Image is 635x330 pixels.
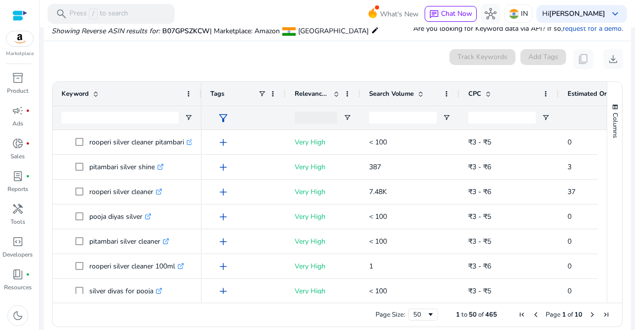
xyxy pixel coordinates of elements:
span: book_4 [12,268,24,280]
span: < 100 [369,286,387,296]
p: Ads [12,119,23,128]
span: campaign [12,105,24,117]
span: Columns [611,113,620,138]
img: amazon.svg [6,31,33,46]
p: Press to search [69,8,128,19]
span: 0 [568,237,571,246]
p: pooja diyas silver [89,206,151,227]
input: Search Volume Filter Input [369,112,437,124]
span: inventory_2 [12,72,24,84]
div: 50 [413,310,427,319]
span: Search Volume [369,89,414,98]
div: Page Size [408,309,438,321]
p: rooperi silver cleaner pitambari [89,132,193,152]
p: Very High [295,157,351,177]
span: ₹3 - ₹5 [468,286,491,296]
span: 37 [568,187,575,197]
span: of [568,310,573,319]
span: download [607,53,619,65]
p: IN [521,5,528,22]
span: donut_small [12,137,24,149]
span: 1 [369,262,373,271]
span: of [478,310,484,319]
span: ₹3 - ₹5 [468,137,491,147]
p: pitambari silver shine [89,157,164,177]
div: First Page [518,311,526,319]
span: What's New [380,5,419,23]
span: 10 [574,310,582,319]
button: download [603,49,623,69]
span: add [217,211,229,223]
span: 0 [568,262,571,271]
span: [GEOGRAPHIC_DATA] [298,26,369,36]
span: add [217,236,229,248]
span: 387 [369,162,381,172]
span: add [217,261,229,272]
span: 7.48K [369,187,387,197]
button: hub [481,4,501,24]
p: silver diyas for pooja [89,281,162,301]
span: 465 [485,310,497,319]
span: ₹3 - ₹6 [468,187,491,197]
span: chat [429,9,439,19]
button: chatChat Now [425,6,477,22]
span: fiber_manual_record [26,109,30,113]
button: Open Filter Menu [542,114,550,122]
span: ₹3 - ₹5 [468,212,491,221]
span: ₹3 - ₹6 [468,162,491,172]
span: ₹3 - ₹6 [468,262,491,271]
span: add [217,161,229,173]
p: Very High [295,206,351,227]
div: Previous Page [532,311,540,319]
span: fiber_manual_record [26,272,30,276]
mat-icon: edit [371,24,379,36]
span: keyboard_arrow_down [609,8,621,20]
span: code_blocks [12,236,24,248]
span: 1 [456,310,460,319]
span: Tags [210,89,224,98]
span: Page [546,310,561,319]
span: Keyword [62,89,89,98]
span: to [461,310,467,319]
p: Very High [295,132,351,152]
span: handyman [12,203,24,215]
i: Showing Reverse ASIN results for: [52,26,160,36]
span: add [217,136,229,148]
span: / [89,8,98,19]
span: 0 [568,137,571,147]
p: Product [7,86,28,95]
div: Page Size: [376,310,405,319]
span: ₹3 - ₹5 [468,237,491,246]
span: Chat Now [441,9,472,18]
p: rooperi silver cleaner 100ml [89,256,184,276]
p: rooperi silver cleaner [89,182,162,202]
span: dark_mode [12,310,24,322]
span: hub [485,8,497,20]
span: Relevance Score [295,89,329,98]
p: Very High [295,256,351,276]
span: 0 [568,286,571,296]
p: Very High [295,182,351,202]
p: Hi [542,10,605,17]
span: < 100 [369,137,387,147]
span: | Marketplace: Amazon [210,26,280,36]
button: Open Filter Menu [343,114,351,122]
p: Marketplace [6,50,34,58]
p: Tools [10,217,25,226]
span: < 100 [369,212,387,221]
span: lab_profile [12,170,24,182]
p: Very High [295,281,351,301]
input: CPC Filter Input [468,112,536,124]
div: Next Page [588,311,596,319]
span: 3 [568,162,571,172]
p: pitambari silver cleaner [89,231,169,252]
p: Resources [4,283,32,292]
span: Estimated Orders/Month [568,89,627,98]
span: filter_alt [217,112,229,124]
span: 0 [568,212,571,221]
span: < 100 [369,237,387,246]
span: add [217,285,229,297]
button: Open Filter Menu [443,114,450,122]
button: Open Filter Menu [185,114,192,122]
span: 50 [469,310,477,319]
